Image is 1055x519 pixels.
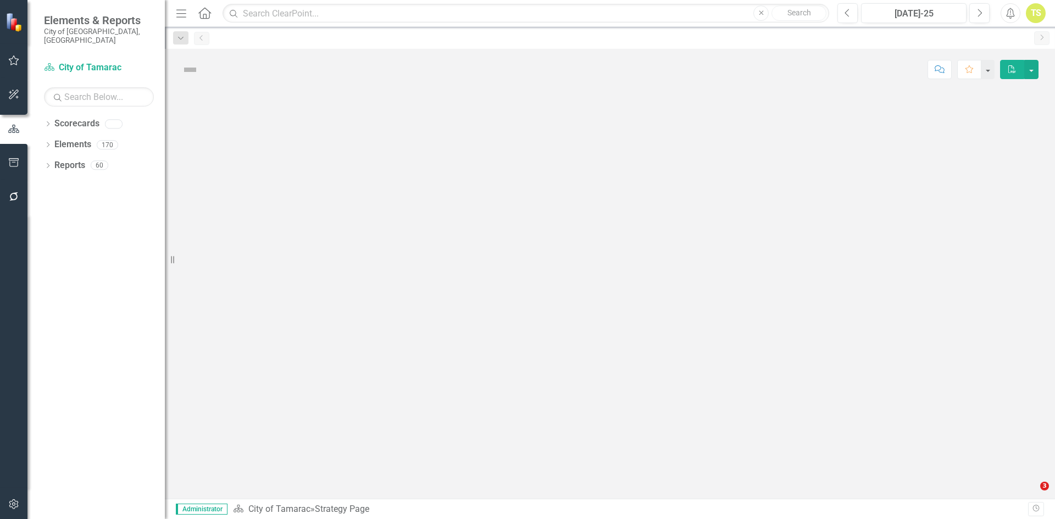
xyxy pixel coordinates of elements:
div: 170 [97,140,118,149]
button: TS [1026,3,1046,23]
a: Reports [54,159,85,172]
small: City of [GEOGRAPHIC_DATA], [GEOGRAPHIC_DATA] [44,27,154,45]
img: Not Defined [181,61,199,79]
button: Search [771,5,826,21]
div: 60 [91,161,108,170]
div: » [233,503,1028,516]
div: [DATE]-25 [865,7,963,20]
span: Search [787,8,811,17]
a: Elements [54,138,91,151]
div: Strategy Page [315,504,369,514]
iframe: Intercom live chat [1018,482,1044,508]
button: [DATE]-25 [861,3,967,23]
input: Search ClearPoint... [223,4,829,23]
img: ClearPoint Strategy [5,13,25,32]
a: City of Tamarac [44,62,154,74]
a: City of Tamarac [248,504,310,514]
span: Administrator [176,504,227,515]
input: Search Below... [44,87,154,107]
span: Elements & Reports [44,14,154,27]
a: Scorecards [54,118,99,130]
span: 3 [1040,482,1049,490]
